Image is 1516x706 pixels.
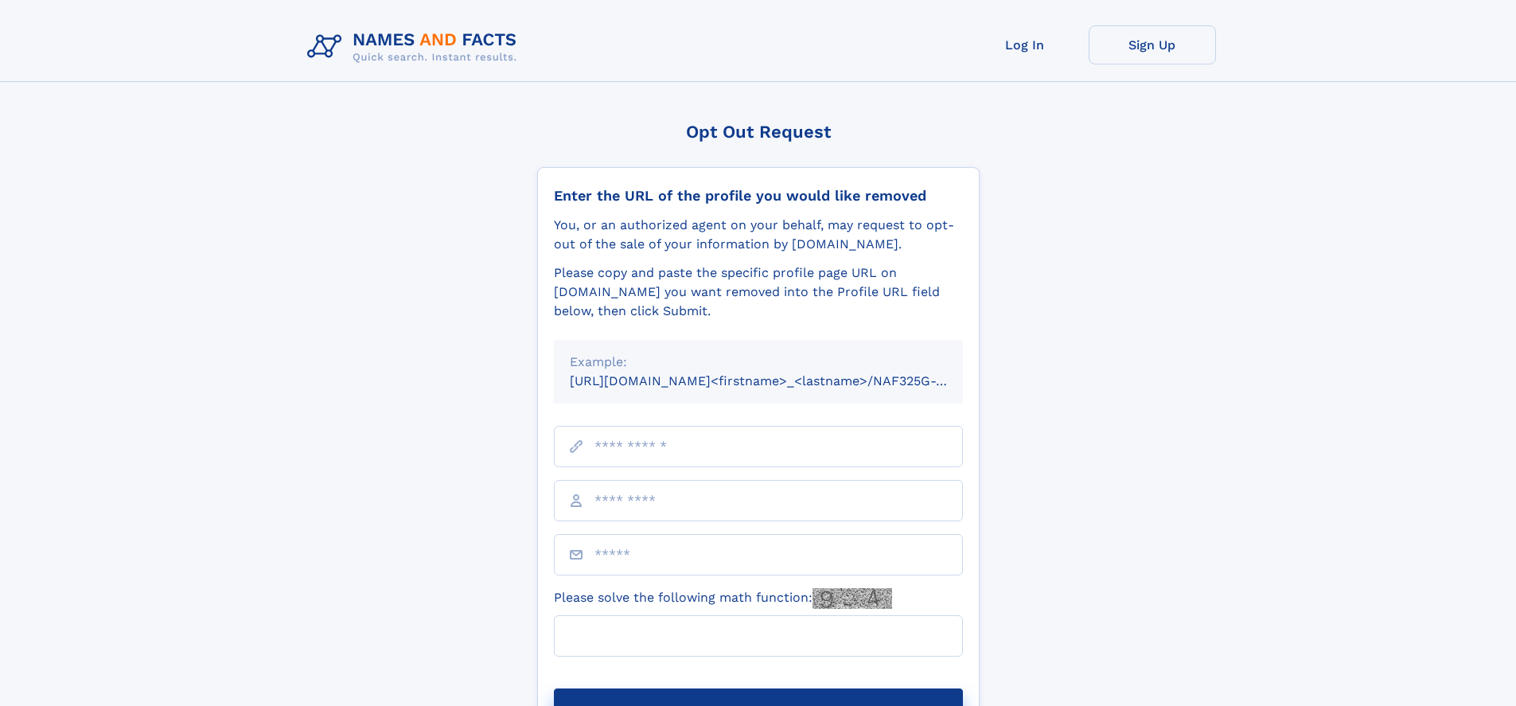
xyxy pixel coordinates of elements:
[554,588,892,609] label: Please solve the following math function:
[570,373,993,388] small: [URL][DOMAIN_NAME]<firstname>_<lastname>/NAF325G-xxxxxxxx
[554,263,963,321] div: Please copy and paste the specific profile page URL on [DOMAIN_NAME] you want removed into the Pr...
[1089,25,1216,64] a: Sign Up
[554,216,963,254] div: You, or an authorized agent on your behalf, may request to opt-out of the sale of your informatio...
[961,25,1089,64] a: Log In
[301,25,530,68] img: Logo Names and Facts
[554,187,963,205] div: Enter the URL of the profile you would like removed
[570,353,947,372] div: Example:
[537,122,980,142] div: Opt Out Request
